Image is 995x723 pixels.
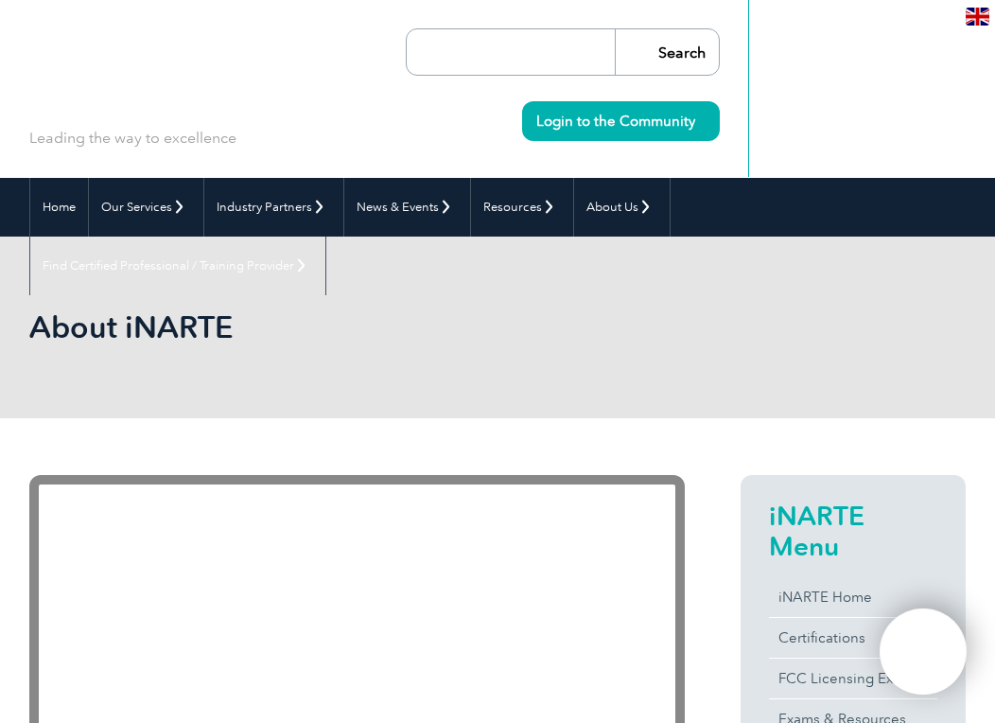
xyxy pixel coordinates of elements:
[30,178,88,237] a: Home
[769,577,937,617] a: iNARTE Home
[29,128,236,149] p: Leading the way to excellence
[769,618,937,658] a: Certifications
[769,659,937,698] a: FCC Licensing Exams
[89,178,203,237] a: Our Services
[769,501,937,561] h2: iNARTE Menu
[695,115,706,126] img: svg+xml;nitro-empty-id=MzU4OjIyMw==-1;base64,PHN2ZyB2aWV3Qm94PSIwIDAgMTEgMTEiIHdpZHRoPSIxMSIgaGVp...
[522,101,720,141] a: Login to the Community
[30,237,325,295] a: Find Certified Professional / Training Provider
[29,312,685,343] h2: About iNARTE
[204,178,343,237] a: Industry Partners
[471,178,573,237] a: Resources
[899,628,947,676] img: svg+xml;nitro-empty-id=OTA2OjExNg==-1;base64,PHN2ZyB2aWV3Qm94PSIwIDAgNDAwIDQwMCIgd2lkdGg9IjQwMCIg...
[615,29,719,75] input: Search
[966,8,989,26] img: en
[574,178,670,237] a: About Us
[344,178,470,237] a: News & Events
